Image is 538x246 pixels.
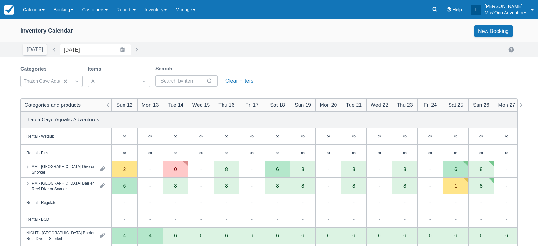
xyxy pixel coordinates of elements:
div: 6 [225,233,228,238]
div: - [379,182,380,190]
div: Thu 16 [218,101,234,109]
p: Muy'Ono Adventures [485,10,527,16]
div: ∞ [494,128,519,145]
div: ∞ [199,134,203,139]
div: - [379,215,380,223]
div: ∞ [366,145,392,161]
div: PM - [GEOGRAPHIC_DATA] Barrier Reef Dive or Snorkel [32,180,95,192]
div: 4 [123,233,126,238]
div: 6 [417,228,443,244]
div: Tue 14 [168,101,184,109]
div: ∞ [378,134,381,139]
div: ∞ [468,145,494,161]
div: ∞ [112,145,137,161]
div: ∞ [403,134,407,139]
div: ∞ [505,134,508,139]
div: 8 [301,167,304,172]
div: - [429,182,431,190]
div: Mon 27 [498,101,515,109]
div: ∞ [123,134,126,139]
div: Rental - Regulator [26,199,58,205]
div: 8 [276,183,279,188]
div: ∞ [290,145,315,161]
div: ∞ [148,134,152,139]
div: - [200,215,202,223]
div: Tue 21 [346,101,362,109]
div: ∞ [174,150,177,155]
div: ∞ [188,145,214,161]
div: 6 [251,233,253,238]
div: Fri 17 [245,101,258,109]
div: ∞ [479,150,483,155]
div: - [124,215,125,223]
div: Rental - BCD [26,216,49,222]
div: 8 [403,183,406,188]
div: ∞ [225,150,228,155]
div: ∞ [276,150,279,155]
div: 6 [403,233,406,238]
div: - [200,165,202,173]
div: ∞ [428,150,432,155]
div: 6 [123,183,126,188]
div: - [226,215,227,223]
div: 1 [454,183,457,188]
div: 2 [123,167,126,172]
div: - [379,165,380,173]
div: ∞ [188,128,214,145]
div: ∞ [417,145,443,161]
div: ∞ [494,145,519,161]
input: Date [60,44,131,55]
div: 4 [149,233,152,238]
div: 8 [225,167,228,172]
div: 6 [352,233,355,238]
div: ∞ [454,150,457,155]
div: 8 [403,167,406,172]
label: Items [88,65,104,73]
div: ∞ [341,128,366,145]
div: 6 [392,228,417,244]
div: ∞ [276,134,279,139]
div: AM - [GEOGRAPHIC_DATA] Dive or Snorkel [32,163,95,175]
div: Fri 24 [424,101,437,109]
div: ∞ [250,134,254,139]
div: - [429,215,431,223]
div: ∞ [148,150,152,155]
div: ∞ [137,128,163,145]
div: ∞ [378,150,381,155]
div: - [455,215,457,223]
div: ∞ [301,150,305,155]
div: 8 [480,167,483,172]
i: Help [447,7,451,12]
div: Wed 15 [192,101,210,109]
div: - [328,215,329,223]
div: 6 [163,228,188,244]
div: - [277,199,278,206]
div: - [506,215,507,223]
div: ∞ [123,150,126,155]
div: ∞ [352,134,356,139]
div: ∞ [327,134,330,139]
div: - [200,199,202,206]
div: - [328,165,329,173]
button: [DATE] [23,44,47,55]
img: checkfront-main-nav-mini-logo.png [4,5,14,15]
div: 8 [301,183,304,188]
div: Mon 20 [320,101,337,109]
div: - [455,199,457,206]
div: ∞ [366,128,392,145]
div: 8 [480,183,483,188]
div: 6 [494,228,519,244]
div: ∞ [290,128,315,145]
div: - [277,215,278,223]
div: ∞ [225,134,228,139]
div: Mon 13 [142,101,159,109]
div: ∞ [392,145,417,161]
p: [PERSON_NAME] [485,3,527,10]
div: Categories and products [25,101,81,109]
div: 8 [352,183,355,188]
span: Help [452,7,462,12]
div: ∞ [265,145,290,161]
div: 6 [214,228,239,244]
div: ∞ [239,128,265,145]
div: ∞ [214,145,239,161]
